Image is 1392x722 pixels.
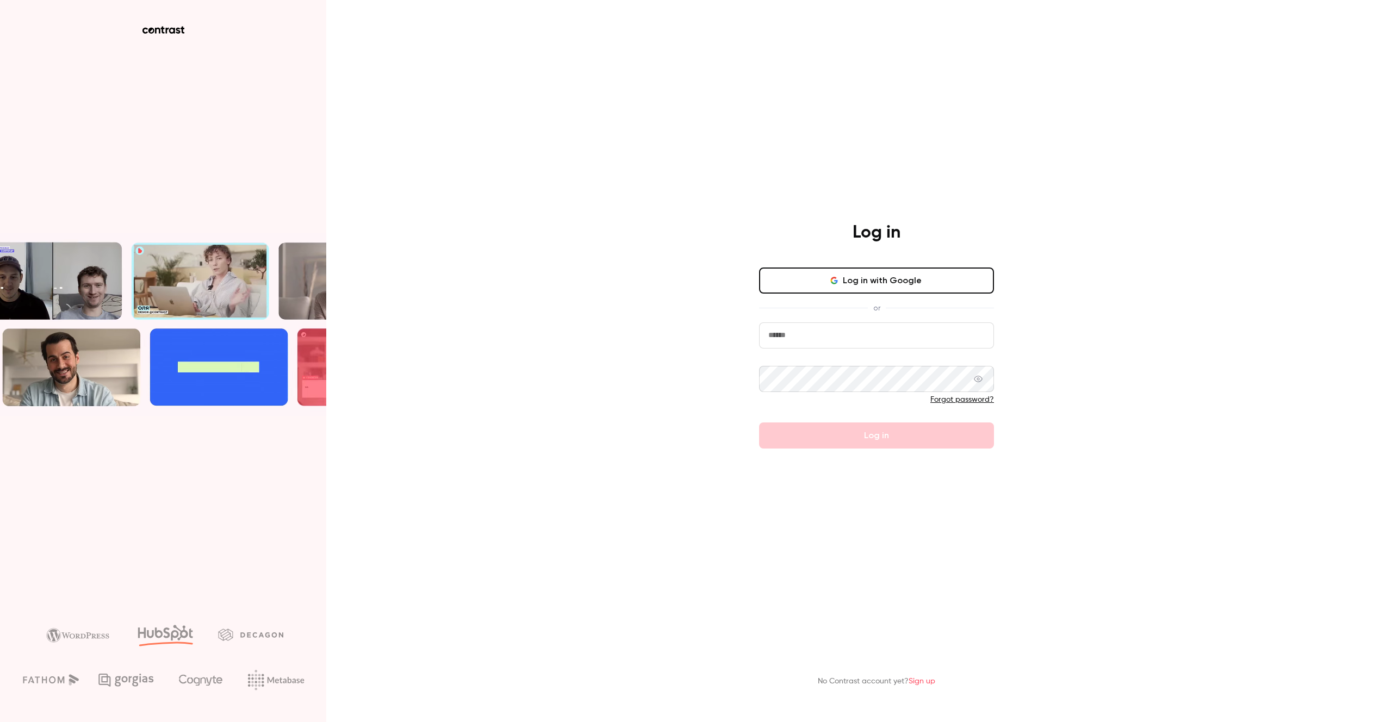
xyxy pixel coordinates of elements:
p: No Contrast account yet? [818,676,935,687]
img: decagon [218,628,283,640]
a: Sign up [909,677,935,685]
span: or [868,302,886,314]
button: Log in with Google [759,267,994,294]
a: Forgot password? [930,396,994,403]
h4: Log in [853,222,900,244]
